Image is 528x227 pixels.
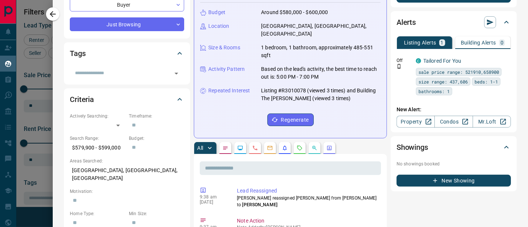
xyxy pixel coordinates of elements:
[208,65,245,73] p: Activity Pattern
[70,210,125,217] p: Home Type:
[252,145,258,151] svg: Calls
[208,44,240,52] p: Size & Rooms
[129,210,184,217] p: Min Size:
[312,145,317,151] svg: Opportunities
[416,58,421,63] div: condos.ca
[397,141,428,153] h2: Showings
[208,9,225,16] p: Budget
[242,202,277,207] span: [PERSON_NAME]
[418,88,450,95] span: bathrooms: 1
[282,145,288,151] svg: Listing Alerts
[237,217,378,225] p: Note Action
[397,138,511,156] div: Showings
[197,145,203,151] p: All
[404,40,436,45] p: Listing Alerts
[70,188,184,195] p: Motivation:
[461,40,496,45] p: Building Alerts
[129,135,184,142] p: Budget:
[475,78,498,85] span: beds: 1-1
[423,58,461,64] a: Tailored For You
[70,47,85,59] h2: Tags
[397,161,511,167] p: No showings booked
[200,194,226,200] p: 9:38 am
[237,145,243,151] svg: Lead Browsing Activity
[171,68,182,79] button: Open
[208,87,250,95] p: Repeated Interest
[397,106,511,113] p: New Alert:
[267,145,273,151] svg: Emails
[473,116,511,128] a: Mr.Loft
[222,145,228,151] svg: Notes
[237,195,378,208] p: [PERSON_NAME] reassigned [PERSON_NAME] from [PERSON_NAME] to
[70,113,125,119] p: Actively Searching:
[70,135,125,142] p: Search Range:
[418,78,468,85] span: size range: 437,606
[261,44,381,59] p: 1 bedroom, 1 bathroom, approximately 485-551 sqft
[208,22,229,30] p: Location
[70,91,184,108] div: Criteria
[70,164,184,184] p: [GEOGRAPHIC_DATA], [GEOGRAPHIC_DATA], [GEOGRAPHIC_DATA]
[397,175,511,187] button: New Showing
[397,16,416,28] h2: Alerts
[261,22,381,38] p: [GEOGRAPHIC_DATA], [GEOGRAPHIC_DATA], [GEOGRAPHIC_DATA]
[501,40,503,45] p: 0
[70,45,184,62] div: Tags
[267,113,314,126] button: Regenerate
[397,64,402,69] svg: Push Notification Only
[441,40,444,45] p: 1
[261,65,381,81] p: Based on the lead's activity, the best time to reach out is: 5:00 PM - 7:00 PM
[397,13,511,31] div: Alerts
[70,158,184,164] p: Areas Searched:
[70,93,94,105] h2: Criteria
[261,9,328,16] p: Around $580,000 - $600,000
[237,187,378,195] p: Lead Reassigned
[418,68,499,76] span: sale price range: 521910,658900
[70,142,125,154] p: $579,900 - $599,000
[200,200,226,205] p: [DATE]
[261,87,381,102] p: Listing #R3010078 (viewed 3 times) and Building The [PERSON_NAME] (viewed 3 times)
[326,145,332,151] svg: Agent Actions
[397,57,411,64] p: Off
[129,113,184,119] p: Timeframe:
[434,116,473,128] a: Condos
[397,116,435,128] a: Property
[297,145,303,151] svg: Requests
[70,17,184,31] div: Just Browsing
